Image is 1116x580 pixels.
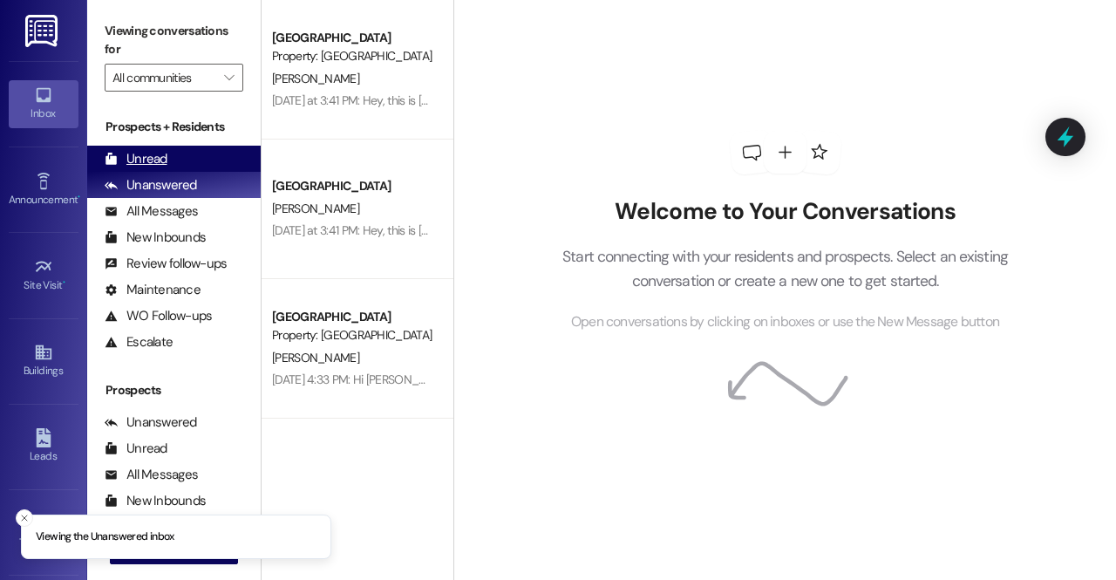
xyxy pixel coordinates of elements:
div: Prospects + Residents [87,118,261,136]
a: Leads [9,423,78,470]
a: Templates • [9,509,78,556]
div: Unread [105,440,167,458]
div: Unanswered [105,413,197,432]
div: Escalate [105,333,173,351]
a: Site Visit • [9,252,78,299]
div: Unread [105,150,167,168]
span: [PERSON_NAME] [272,71,359,86]
div: [GEOGRAPHIC_DATA] [272,177,433,195]
div: [DATE] at 3:41 PM: Hey, this is [PERSON_NAME]!! We never received a check in the mail for the ref... [272,92,1031,108]
div: New Inbounds [105,229,206,247]
div: [DATE] at 3:41 PM: Hey, this is [PERSON_NAME]!! We never received a check in the mail for the ref... [272,222,1031,238]
div: [GEOGRAPHIC_DATA] [272,308,433,326]
p: Start connecting with your residents and prospects. Select an existing conversation or create a n... [536,244,1035,294]
h2: Welcome to Your Conversations [536,198,1035,226]
div: Review follow-ups [105,255,227,273]
span: • [78,191,80,203]
div: Prospects [87,381,261,399]
span: [PERSON_NAME] [272,201,359,216]
i:  [224,71,234,85]
a: Inbox [9,80,78,127]
span: • [63,276,65,289]
input: All communities [112,64,215,92]
p: Viewing the Unanswered inbox [36,529,174,545]
a: Buildings [9,338,78,385]
div: All Messages [105,466,198,484]
div: Property: [GEOGRAPHIC_DATA] [272,47,433,65]
span: Open conversations by clicking on inboxes or use the New Message button [571,311,999,333]
div: Maintenance [105,281,201,299]
div: Unanswered [105,176,197,194]
div: New Inbounds [105,492,206,510]
div: Property: [GEOGRAPHIC_DATA] [272,326,433,345]
button: Close toast [16,509,33,527]
span: [PERSON_NAME] [272,350,359,365]
img: ResiDesk Logo [25,15,61,47]
div: All Messages [105,202,198,221]
label: Viewing conversations for [105,17,243,64]
div: WO Follow-ups [105,307,212,325]
div: [GEOGRAPHIC_DATA] [272,29,433,47]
